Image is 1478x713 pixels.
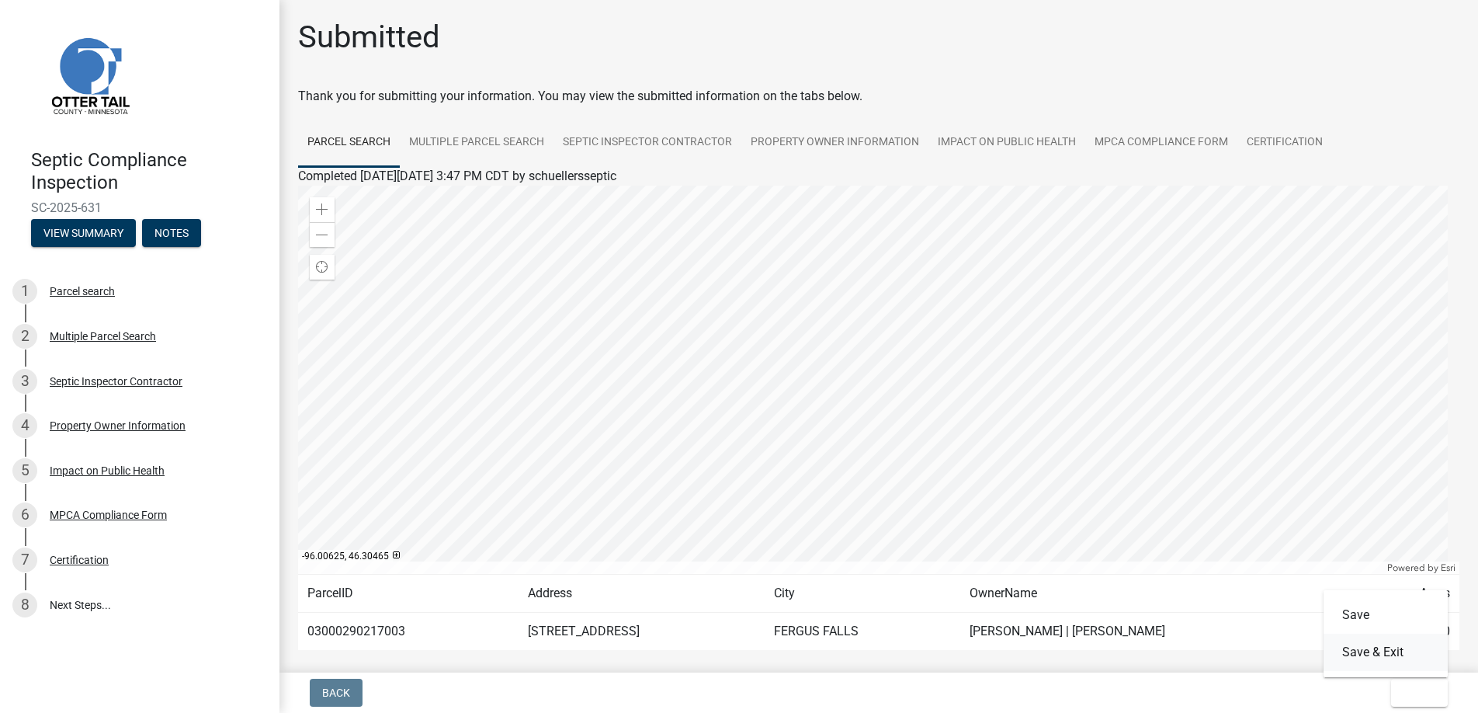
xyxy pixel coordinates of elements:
[1085,118,1237,168] a: MPCA Compliance Form
[298,613,519,651] td: 03000290217003
[1324,590,1448,677] div: Exit
[1324,596,1448,634] button: Save
[1403,687,1426,699] span: Exit
[298,575,519,613] td: ParcelID
[1383,562,1459,574] div: Powered by
[310,222,335,247] div: Zoom out
[1324,634,1448,671] button: Save & Exit
[12,324,37,349] div: 2
[50,376,182,387] div: Septic Inspector Contractor
[741,118,928,168] a: Property Owner Information
[50,420,186,431] div: Property Owner Information
[400,118,553,168] a: Multiple Parcel Search
[519,613,765,651] td: [STREET_ADDRESS]
[310,255,335,280] div: Find my location
[31,16,147,133] img: Otter Tail County, Minnesota
[765,613,960,651] td: FERGUS FALLS
[1237,118,1332,168] a: Certification
[12,548,37,572] div: 7
[310,679,363,707] button: Back
[50,465,165,476] div: Impact on Public Health
[50,331,156,342] div: Multiple Parcel Search
[31,149,267,194] h4: Septic Compliance Inspection
[310,197,335,222] div: Zoom in
[50,286,115,297] div: Parcel search
[765,575,960,613] td: City
[1391,679,1448,707] button: Exit
[553,118,741,168] a: Septic Inspector Contractor
[298,87,1459,106] div: Thank you for submitting your information. You may view the submitted information on the tabs below.
[960,613,1365,651] td: [PERSON_NAME] | [PERSON_NAME]
[142,219,201,247] button: Notes
[50,510,167,520] div: MPCA Compliance Form
[12,413,37,438] div: 4
[322,687,350,699] span: Back
[12,593,37,617] div: 8
[31,228,136,240] wm-modal-confirm: Summary
[1365,575,1459,613] td: Acres
[519,575,765,613] td: Address
[31,219,136,247] button: View Summary
[50,555,109,565] div: Certification
[960,575,1365,613] td: OwnerName
[12,458,37,483] div: 5
[142,228,201,240] wm-modal-confirm: Notes
[298,118,400,168] a: Parcel search
[12,279,37,304] div: 1
[928,118,1085,168] a: Impact on Public Health
[12,503,37,527] div: 6
[298,19,440,56] h1: Submitted
[1441,562,1455,573] a: Esri
[12,369,37,394] div: 3
[31,200,248,215] span: SC-2025-631
[298,169,616,183] span: Completed [DATE][DATE] 3:47 PM CDT by schuellersseptic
